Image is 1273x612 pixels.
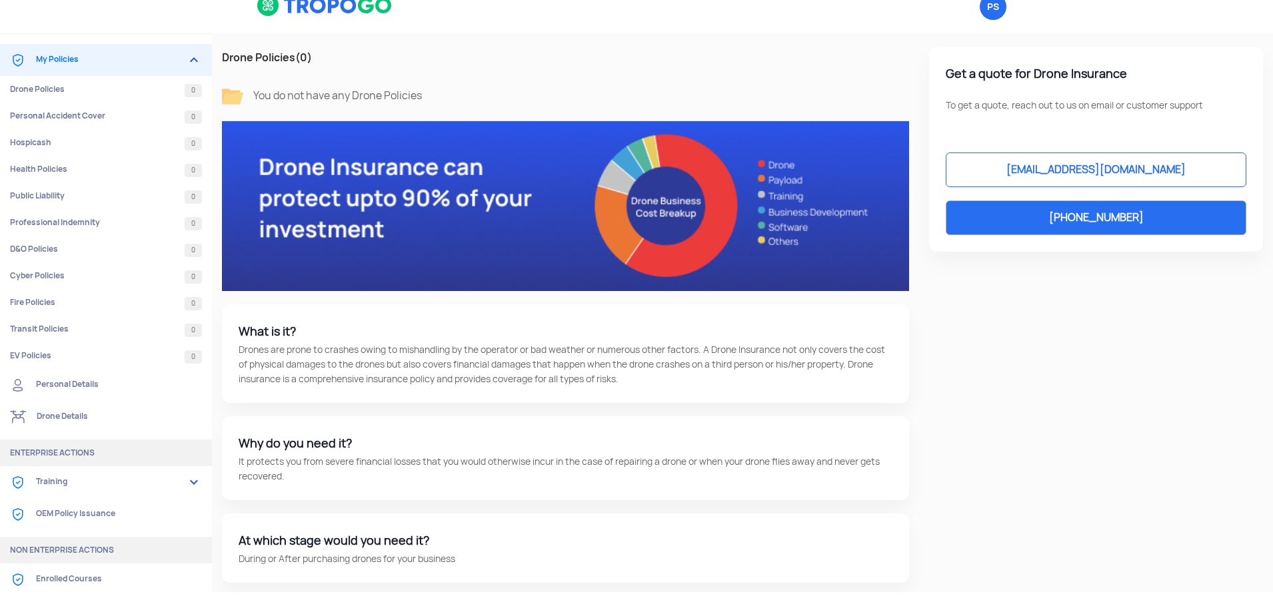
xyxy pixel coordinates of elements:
[185,217,202,230] span: 0
[222,121,909,291] img: bg_drone.png
[946,200,1246,235] a: [PHONE_NUMBER]
[239,321,892,342] div: What is it?
[239,530,892,551] div: At which stage would you need it?
[185,84,202,97] span: 0
[185,324,202,337] span: 0
[10,409,27,425] img: ic_Drone%20details.svg
[185,190,202,204] span: 0
[239,454,892,483] div: It protects you from severe financial losses that you would otherwise incur in the case of repair...
[222,50,909,67] h3: Drone Policies (0)
[946,63,1246,85] div: Get a quote for Drone Insurance
[185,350,202,364] span: 0
[185,111,202,124] span: 0
[185,164,202,177] span: 0
[10,377,26,393] img: ic_Personal%20details.svg
[10,474,26,490] img: ic_Coverages.svg
[185,297,202,310] span: 0
[186,52,202,68] img: expand_more.png
[10,571,26,587] img: ic_Coverages.svg
[253,87,422,105] div: You do not have any Drone Policies
[946,98,1246,113] div: To get a quote, reach out to us on email or customer support
[185,137,202,151] span: 0
[185,270,202,284] span: 0
[186,474,202,490] img: expand_more.png
[185,244,202,257] span: 0
[10,506,26,522] img: ic_Coverages.svg
[946,153,1246,187] a: [EMAIL_ADDRESS][DOMAIN_NAME]
[10,52,26,68] img: ic_Coverages.svg
[239,342,892,386] div: Drones are prone to crashes owing to mishandling by the operator or bad weather or numerous other...
[239,433,892,454] div: Why do you need it?
[222,86,243,107] img: ic_empty.png
[239,551,892,566] div: During or After purchasing drones for your business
